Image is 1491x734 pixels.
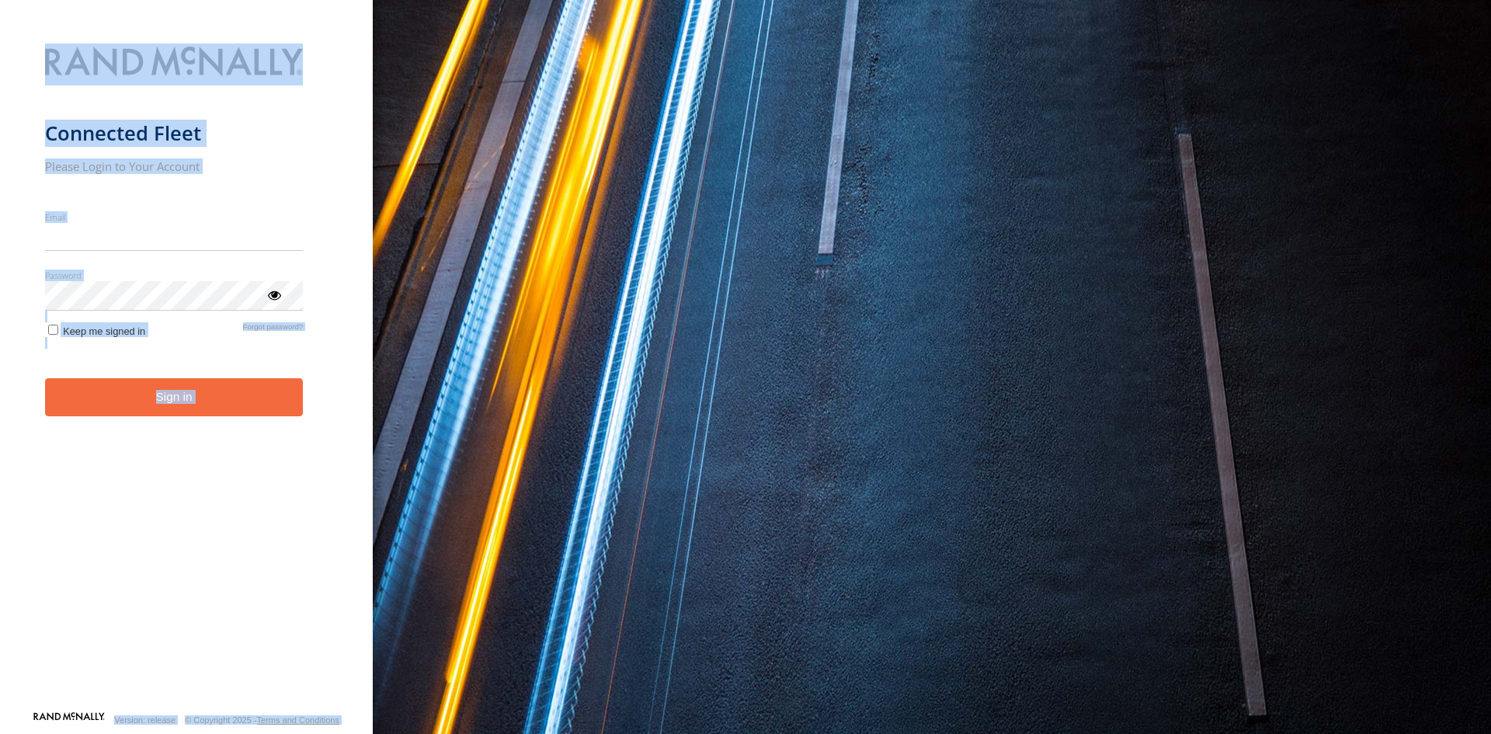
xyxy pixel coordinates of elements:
span: Keep me signed in [63,325,145,337]
input: Keep me signed in [48,325,58,335]
label: Email [45,211,304,223]
h2: Please Login to Your Account [45,158,304,174]
a: Terms and Conditions [257,715,339,725]
a: Forgot password? [243,322,304,337]
a: Visit our Website [33,712,105,728]
div: © Copyright 2025 - [185,715,339,725]
button: Sign in [45,378,304,416]
img: Rand McNally [45,43,304,83]
div: Version: release [114,715,176,725]
h1: Connected Fleet [45,120,304,146]
form: main [45,37,328,711]
div: ViewPassword [266,287,281,302]
label: Password [45,270,304,281]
